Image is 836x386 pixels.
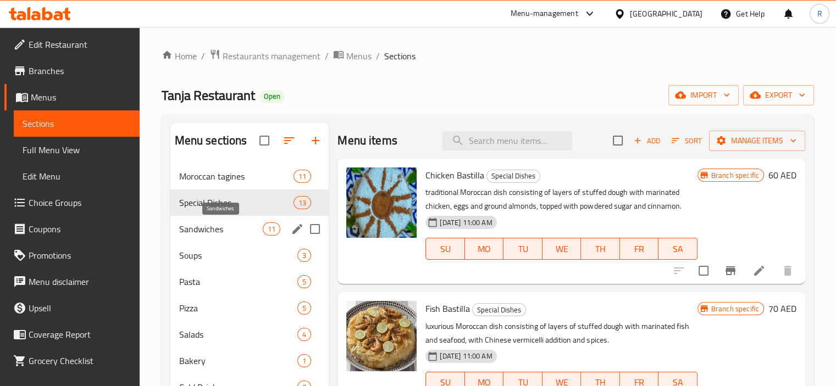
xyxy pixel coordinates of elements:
[29,354,131,367] span: Grocery Checklist
[663,241,693,257] span: SA
[29,64,131,77] span: Branches
[435,351,496,361] span: [DATE] 11:00 AM
[472,303,526,316] div: Special Dishes
[425,238,464,260] button: SU
[4,31,140,58] a: Edit Restaurant
[717,258,744,284] button: Branch-specific-item
[743,85,814,105] button: export
[23,143,131,156] span: Full Menu View
[294,196,311,209] div: items
[629,132,665,149] button: Add
[297,275,311,288] div: items
[4,216,140,242] a: Coupons
[175,132,247,149] h2: Menu sections
[170,348,329,374] div: Bakery1
[253,129,276,152] span: Select all sections
[511,7,578,20] div: Menu-management
[29,301,131,315] span: Upsell
[263,222,280,236] div: items
[585,241,616,257] span: TH
[29,38,131,51] span: Edit Restaurant
[692,259,715,282] span: Select to update
[4,268,140,295] a: Menu disclaimer
[223,49,320,63] span: Restaurants management
[179,222,263,236] span: Sandwiches
[179,301,298,315] span: Pizza
[170,268,329,295] div: Pasta5
[179,328,298,341] span: Salads
[29,196,131,209] span: Choice Groups
[14,110,140,137] a: Sections
[297,301,311,315] div: items
[29,275,131,288] span: Menu disclaimer
[658,238,697,260] button: SA
[707,304,763,314] span: Branch specific
[337,132,397,149] h2: Menu items
[768,301,796,316] h6: 70 AED
[346,301,417,371] img: Fish Bastilla
[23,170,131,183] span: Edit Menu
[179,196,294,209] span: Special Dishes
[4,348,140,374] a: Grocery Checklist
[624,241,655,257] span: FR
[170,216,329,242] div: Sandwiches11edit
[430,241,460,257] span: SU
[289,221,306,237] button: edit
[487,170,540,182] span: Special Dishes
[162,49,814,63] nav: breadcrumb
[4,58,140,84] a: Branches
[665,132,709,149] span: Sort items
[298,277,311,287] span: 5
[346,49,372,63] span: Menus
[669,132,705,149] button: Sort
[4,295,140,321] a: Upsell
[29,222,131,236] span: Coupons
[170,321,329,348] div: Salads4
[632,135,662,147] span: Add
[259,92,285,101] span: Open
[179,275,298,288] div: Pasta
[630,8,702,20] div: [GEOGRAPHIC_DATA]
[4,321,140,348] a: Coverage Report
[179,170,294,183] span: Moroccan tagines
[294,198,311,208] span: 13
[4,189,140,216] a: Choice Groups
[14,137,140,163] a: Full Menu View
[508,241,538,257] span: TU
[709,131,805,151] button: Manage items
[333,49,372,63] a: Menus
[425,300,470,317] span: Fish Bastilla
[14,163,140,189] a: Edit Menu
[297,249,311,262] div: items
[442,131,572,150] input: search
[162,83,255,108] span: Tanja Restaurant
[170,189,329,216] div: Special Dishes13
[752,88,805,102] span: export
[162,49,197,63] a: Home
[302,127,329,154] button: Add section
[425,167,484,183] span: Chicken Bastilla
[668,85,739,105] button: import
[297,328,311,341] div: items
[179,249,298,262] span: Soups
[384,49,416,63] span: Sections
[817,8,822,20] span: R
[547,241,577,257] span: WE
[276,127,302,154] span: Sort sections
[298,356,311,366] span: 1
[4,242,140,268] a: Promotions
[201,49,205,63] li: /
[263,224,280,234] span: 11
[29,249,131,262] span: Promotions
[23,117,131,130] span: Sections
[346,167,417,238] img: Chicken Bastilla
[298,303,311,314] span: 5
[259,90,285,103] div: Open
[620,238,659,260] button: FR
[425,186,697,213] p: traditional Moroccan dish consisting of layers of stuffed dough with marinated chicken, eggs and ...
